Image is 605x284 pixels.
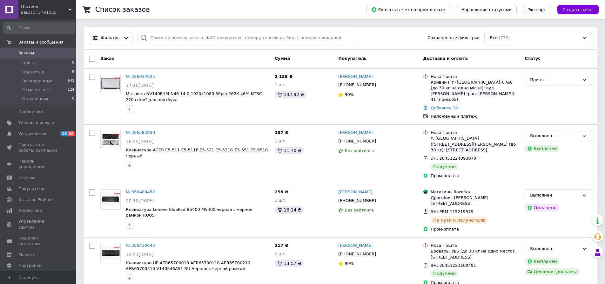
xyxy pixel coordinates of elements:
span: Ltscreen [21,4,68,10]
a: Клавиатура ACER E5-511 E5-511P E5-521 E5-521G E5-551 E5-551G Черный [126,148,268,158]
span: Скачать отчет по пром-оплате [371,7,445,12]
span: Панель управления [18,158,59,170]
span: Отмененные [22,87,50,93]
span: 17:10[DATE] [126,83,154,88]
div: Магазины Rozetka [431,189,520,195]
a: [PERSON_NAME] [338,74,373,80]
button: Экспорт [523,5,551,14]
div: [PHONE_NUMBER] [337,250,377,258]
a: № 356488452 [126,190,155,194]
div: 13.57 ₴ [275,260,304,267]
span: Сообщения [18,109,43,115]
h1: Список заказов [95,6,150,13]
div: Нова Пошта [431,243,520,248]
span: Настройки [18,263,42,268]
div: Пром-оплата [431,173,520,179]
div: Пром-оплата [431,226,520,232]
span: Маркет [18,252,35,258]
a: Фото товару [100,74,121,94]
img: Фото товару [101,246,120,260]
span: Покупатель [338,56,366,61]
a: Создать заказ [551,7,599,12]
span: Все [490,35,497,41]
span: Статус [525,56,541,61]
span: 2 шт. [275,252,286,256]
a: Клавиатура Lenovo IdeaPad B5400 M5400 черная с черной рамкой RUUS [126,207,252,218]
a: [PERSON_NAME] [338,189,373,195]
img: Фото товару [101,134,120,147]
img: Фото товару [101,193,120,206]
span: 16:45[DATE] [126,139,154,144]
div: 16.14 ₴ [275,206,304,214]
a: Фото товару [100,130,121,150]
span: 90% [345,92,354,97]
span: 258 ₴ [275,190,288,194]
span: 0 [72,96,74,102]
span: 0 [72,60,74,66]
div: Наложенный платеж [431,114,520,119]
div: 11.70 ₴ [275,147,304,154]
a: Матрица NV140FHM-N46 14.0 1920x1080 30pin 262K 46% NTSC 220 cd/m² для ноутбука [126,91,262,102]
span: Каталог ProSale [18,197,53,203]
button: Управление статусами [457,5,517,14]
span: Управление статусами [462,7,512,12]
span: Фильтры [101,35,121,41]
div: Дешевая доставка [525,268,580,275]
div: На пути к получателю [431,216,488,224]
span: Уведомления [18,131,47,137]
span: Управление сайтом [18,218,59,230]
a: [PERSON_NAME] [338,243,373,249]
a: Клавиатура HP AER65700010 AER65700110 AER65700210 AER65700310 V140546AS1 RU Черная с черной рамкой [126,260,250,271]
input: Поиск [3,22,75,34]
button: Создать заказ [557,5,599,14]
span: 643 [68,78,74,84]
a: Фото товару [100,243,121,263]
div: Бровары, №6 (до 30 кг на одно место): [STREET_ADDRESS] [431,248,520,260]
span: ЭН: 20451223100491 [431,263,476,268]
span: 12:43[DATE] [126,252,154,257]
span: 99% [345,261,354,266]
span: Сохраненные фильтры: [427,35,479,41]
div: Дрогобич, [PERSON_NAME][STREET_ADDRESS] [431,195,520,206]
a: № 356914625 [126,74,155,79]
span: ЭН: 20451224093070 [431,156,476,161]
span: 5 [72,69,74,75]
span: Принятые [22,69,44,75]
span: 20 [68,131,75,136]
div: Получено [431,163,458,170]
div: Принят [530,77,579,83]
a: № 356583959 [126,130,155,135]
div: Оплачено [525,204,559,211]
span: 217 ₴ [275,243,288,248]
div: Выполнен [530,133,579,139]
span: Отзывы [18,175,35,181]
div: Ваш ID: 3761335 [21,10,76,15]
span: ЭН: PRM-115219579 [431,209,474,214]
span: 1 шт. [275,198,286,203]
div: [PHONE_NUMBER] [337,197,377,205]
div: Выплачен [525,258,559,265]
span: Создать заказ [562,7,594,12]
span: Доставка и оплата [423,56,468,61]
span: Сумма [275,56,290,61]
div: [PHONE_NUMBER] [337,137,377,145]
span: Заказы [18,50,34,56]
input: Поиск по номеру заказа, ФИО покупателя, номеру телефона, Email, номеру накладной [138,32,359,44]
span: Показатели работы компании [18,142,59,153]
span: Товары и услуги [18,120,54,126]
span: 2 125 ₴ [275,74,292,79]
span: Выполненные [22,78,53,84]
a: [PERSON_NAME] [338,130,373,136]
div: Выполнен [530,192,579,199]
a: Фото товару [100,189,121,210]
div: Нова Пошта [431,74,520,80]
span: Покупатели [18,186,44,192]
span: Заказ [100,56,114,61]
a: № 356430643 [126,243,155,248]
div: 132.92 ₴ [275,91,306,98]
span: 1 шт. [275,82,286,87]
span: Новые [22,60,36,66]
